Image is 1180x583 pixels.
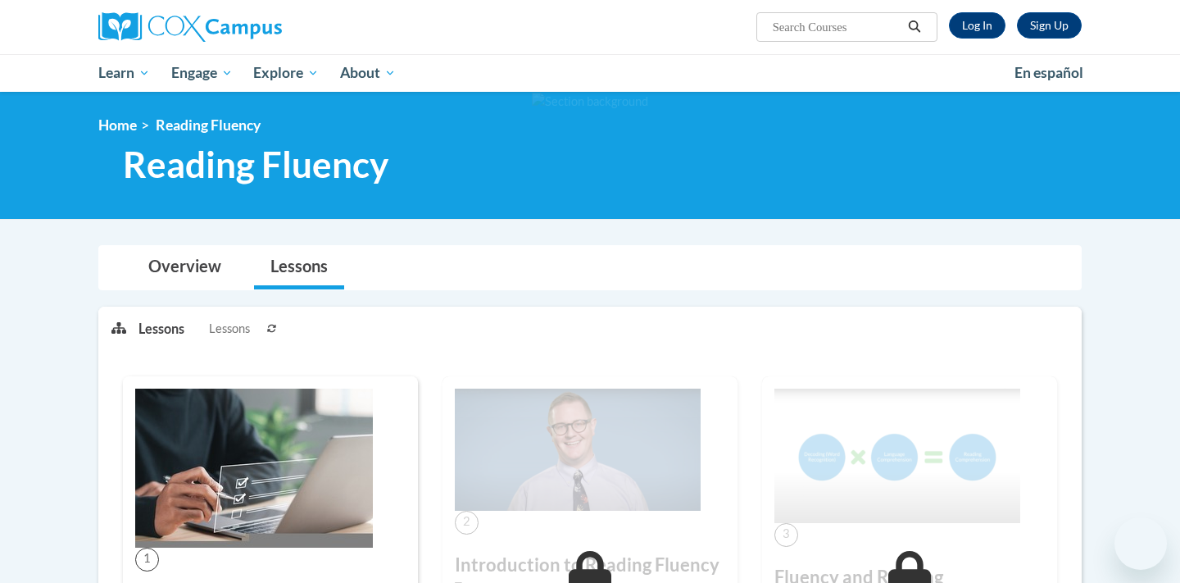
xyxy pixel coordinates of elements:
span: Reading Fluency [156,116,261,134]
span: 2 [455,511,479,535]
a: Lessons [254,246,344,289]
input: Search Courses [771,17,902,37]
img: Course Image [455,389,701,511]
span: Engage [171,63,233,83]
span: Explore [253,63,319,83]
a: Home [98,116,137,134]
a: Log In [949,12,1005,39]
a: Overview [132,246,238,289]
img: Course Image [135,389,373,548]
iframe: Button to launch messaging window [1114,517,1167,570]
img: Cox Campus [98,12,282,42]
a: Engage [161,54,243,92]
span: Reading Fluency [123,143,388,186]
a: Cox Campus [98,12,410,42]
a: En español [1004,56,1094,90]
a: About [329,54,406,92]
div: Main menu [74,54,1106,92]
img: Course Image [774,389,1020,523]
span: Lessons [209,320,250,338]
span: About [340,63,396,83]
a: Register [1017,12,1082,39]
span: Learn [98,63,150,83]
h3: Introduction to Reading Fluency [455,553,725,578]
a: Learn [88,54,161,92]
button: Search [902,17,927,37]
a: Explore [243,54,329,92]
span: En español [1014,64,1083,81]
p: Lessons [138,320,184,338]
span: 1 [135,548,159,572]
span: 3 [774,523,798,547]
img: Section background [532,93,648,111]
